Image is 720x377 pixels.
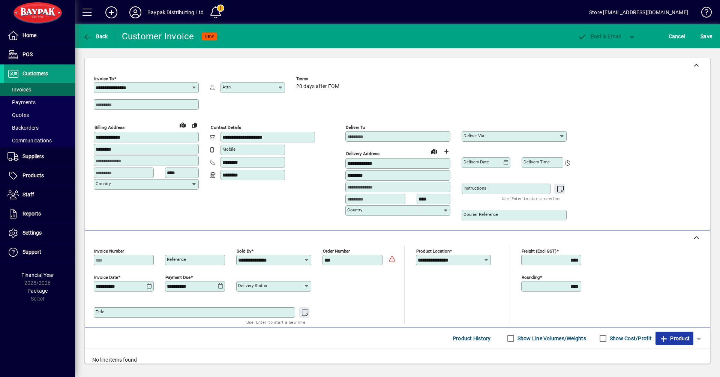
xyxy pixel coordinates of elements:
[99,6,123,19] button: Add
[165,275,190,280] mat-label: Payment due
[696,1,711,26] a: Knowledge Base
[523,159,550,165] mat-label: Delivery time
[22,230,42,236] span: Settings
[4,166,75,185] a: Products
[27,288,48,294] span: Package
[7,125,39,131] span: Backorders
[522,275,540,280] mat-label: Rounding
[123,6,147,19] button: Profile
[167,257,186,262] mat-label: Reference
[22,211,41,217] span: Reports
[205,34,214,39] span: NEW
[516,335,586,342] label: Show Line Volumes/Weights
[591,33,594,39] span: P
[4,224,75,242] a: Settings
[238,283,267,288] mat-label: Delivery status
[574,30,625,43] button: Post & Email
[440,145,452,157] button: Choose address
[246,318,305,326] mat-hint: Use 'Enter' to start a new line
[4,205,75,223] a: Reports
[4,109,75,121] a: Quotes
[4,121,75,134] a: Backorders
[463,186,486,191] mat-label: Instructions
[21,272,54,278] span: Financial Year
[189,119,201,131] button: Copy to Delivery address
[7,112,29,118] span: Quotes
[428,145,440,157] a: View on map
[700,30,712,42] span: ave
[450,332,494,345] button: Product History
[81,30,110,43] button: Back
[94,248,124,254] mat-label: Invoice number
[577,33,621,39] span: ost & Email
[463,159,489,165] mat-label: Delivery date
[22,172,44,178] span: Products
[7,99,36,105] span: Payments
[22,249,41,255] span: Support
[323,248,350,254] mat-label: Order number
[589,6,688,18] div: Store [EMAIL_ADDRESS][DOMAIN_NAME]
[296,76,341,81] span: Terms
[296,84,339,90] span: 20 days after EOM
[237,248,251,254] mat-label: Sold by
[667,30,687,43] button: Cancel
[4,45,75,64] a: POS
[700,33,703,39] span: S
[22,51,33,57] span: POS
[346,125,365,130] mat-label: Deliver To
[7,138,52,144] span: Communications
[4,243,75,262] a: Support
[147,6,204,18] div: Baypak Distributing Ltd
[4,134,75,147] a: Communications
[222,147,235,152] mat-label: Mobile
[4,147,75,166] a: Suppliers
[83,33,108,39] span: Back
[7,87,31,93] span: Invoices
[655,332,693,345] button: Product
[96,181,111,186] mat-label: Country
[453,332,491,344] span: Product History
[522,248,556,254] mat-label: Freight (excl GST)
[22,191,34,197] span: Staff
[22,32,36,38] span: Home
[463,212,498,217] mat-label: Courier Reference
[85,349,710,371] div: No line items found
[4,186,75,204] a: Staff
[699,30,714,43] button: Save
[122,30,194,42] div: Customer Invoice
[608,335,652,342] label: Show Cost/Profit
[669,30,685,42] span: Cancel
[22,153,44,159] span: Suppliers
[94,275,118,280] mat-label: Invoice date
[4,26,75,45] a: Home
[222,84,231,90] mat-label: Attn
[94,76,114,81] mat-label: Invoice To
[4,96,75,109] a: Payments
[659,332,690,344] span: Product
[96,309,104,314] mat-label: Title
[416,248,450,254] mat-label: Product location
[347,207,362,212] mat-label: Country
[75,30,116,43] app-page-header-button: Back
[463,133,484,138] mat-label: Deliver via
[22,70,48,76] span: Customers
[4,83,75,96] a: Invoices
[177,119,189,131] a: View on map
[502,194,561,203] mat-hint: Use 'Enter' to start a new line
